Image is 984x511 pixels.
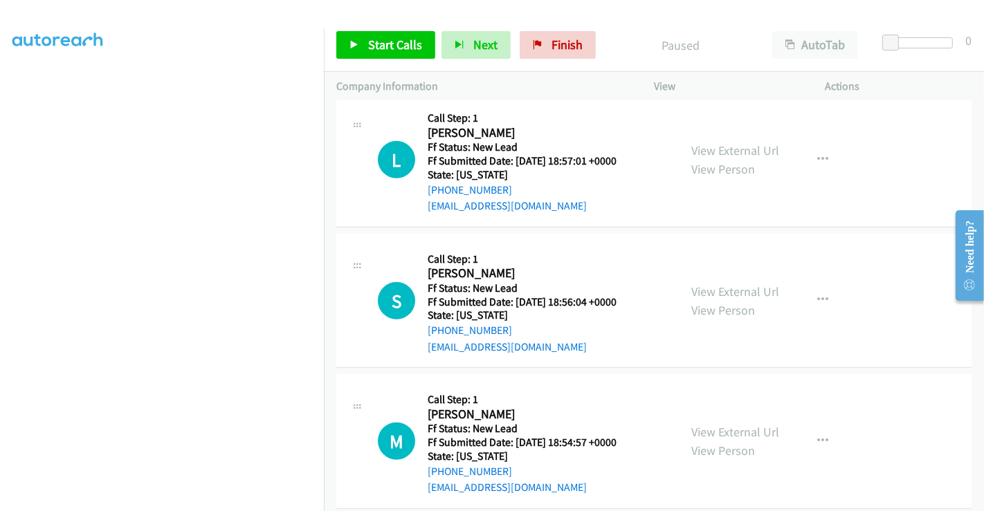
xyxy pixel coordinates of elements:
[772,31,858,59] button: AutoTab
[473,37,498,53] span: Next
[428,465,512,478] a: [PHONE_NUMBER]
[614,36,747,55] p: Paused
[428,422,617,436] h5: Ff Status: New Lead
[428,449,617,463] h5: State: [US_STATE]
[428,111,617,125] h5: Call Step: 1
[945,201,984,310] iframe: Resource Center
[378,282,415,319] h1: S
[428,295,617,309] h5: Ff Submitted Date: [DATE] 18:56:04 +0000
[428,154,617,168] h5: Ff Submitted Date: [DATE] 18:57:01 +0000
[428,308,617,322] h5: State: [US_STATE]
[428,168,617,182] h5: State: [US_STATE]
[428,266,617,281] h2: [PERSON_NAME]
[826,78,972,95] p: Actions
[441,31,511,59] button: Next
[691,284,779,299] a: View External Url
[552,37,583,53] span: Finish
[654,78,801,95] p: View
[691,302,755,318] a: View Person
[428,324,512,337] a: [PHONE_NUMBER]
[428,281,617,295] h5: Ff Status: New Lead
[336,31,435,59] a: Start Calls
[691,424,779,440] a: View External Url
[378,422,415,460] h1: M
[428,436,617,449] h5: Ff Submitted Date: [DATE] 18:54:57 +0000
[691,161,755,177] a: View Person
[965,31,972,50] div: 0
[428,481,587,494] a: [EMAIL_ADDRESS][DOMAIN_NAME]
[428,183,512,196] a: [PHONE_NUMBER]
[889,37,953,48] div: Delay between calls (in seconds)
[428,140,617,154] h5: Ff Status: New Lead
[378,141,415,178] h1: L
[378,141,415,178] div: The call is yet to be attempted
[691,142,779,158] a: View External Url
[428,252,617,266] h5: Call Step: 1
[520,31,596,59] a: Finish
[691,443,755,458] a: View Person
[378,282,415,319] div: The call is yet to be attempted
[428,340,587,353] a: [EMAIL_ADDRESS][DOMAIN_NAME]
[428,407,617,422] h2: [PERSON_NAME]
[378,422,415,460] div: The call is yet to be attempted
[368,37,422,53] span: Start Calls
[336,78,629,95] p: Company Information
[428,125,617,141] h2: [PERSON_NAME]
[428,199,587,212] a: [EMAIL_ADDRESS][DOMAIN_NAME]
[428,393,617,407] h5: Call Step: 1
